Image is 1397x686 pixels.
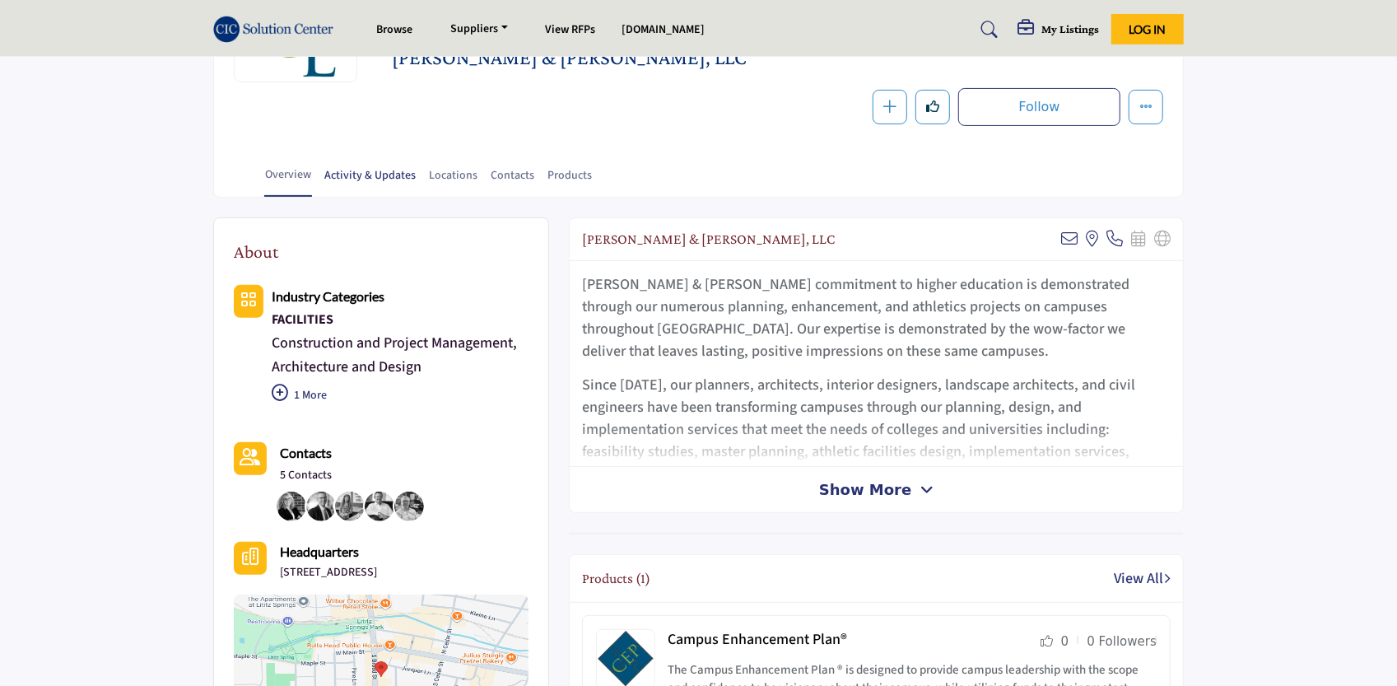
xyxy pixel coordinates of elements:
[915,90,950,124] button: Like
[234,442,267,475] button: Contact-Employee Icon
[1087,634,1157,649] span: 0 Followers
[1111,14,1184,44] button: Log In
[272,333,517,353] a: Construction and Project Management,
[394,492,424,521] img: Tim H.
[234,238,278,265] h2: About
[546,21,596,38] a: View RFPs
[272,288,384,304] b: Industry Categories
[264,166,312,197] a: Overview
[1129,22,1166,36] span: Log In
[582,374,1171,507] p: Since [DATE], our planners, architects, interior designers, landscape architects, and civil engin...
[1114,567,1171,590] a: View All
[272,308,529,331] a: FACILITIES
[280,445,332,460] b: Contacts
[966,16,1009,43] a: Search
[819,478,911,501] span: Show More
[277,492,306,521] img: Jane S.
[306,492,336,521] img: Jim W.
[280,468,332,484] a: 5 Contacts
[280,542,359,562] b: Headquarters
[582,231,835,248] h2: Derck & Edson, LLC
[1041,21,1099,36] h5: My Listings
[234,542,267,575] button: Headquarter icon
[234,285,263,318] button: Category Icon
[376,21,412,38] a: Browse
[1129,90,1163,124] button: More details
[958,88,1120,126] button: Follow
[280,442,332,464] a: Contacts
[1061,634,1069,649] span: 0
[272,379,529,416] p: 1 More
[272,308,529,331] div: Campus infrastructure, maintenance systems, and physical plant management solutions for education...
[547,167,593,196] a: Products
[582,273,1171,362] p: [PERSON_NAME] & [PERSON_NAME] commitment to higher education is demonstrated through our numerous...
[280,565,377,581] p: [STREET_ADDRESS]
[272,357,421,377] a: Architecture and Design
[490,167,535,196] a: Contacts
[392,44,763,72] span: Derck & Edson, LLC
[439,18,519,41] a: Suppliers
[335,492,365,521] img: Katie O.
[213,16,342,43] img: site Logo
[1017,20,1099,40] div: My Listings
[234,442,267,475] a: Link of redirect to contact page
[428,167,478,196] a: Locations
[324,167,417,196] a: Activity & Updates
[365,492,394,521] img: Steve S.
[622,21,705,38] a: [DOMAIN_NAME]
[272,287,384,307] a: Industry Categories
[668,629,847,650] a: Campus Enhancement Plan®
[582,570,650,587] h2: Products (1)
